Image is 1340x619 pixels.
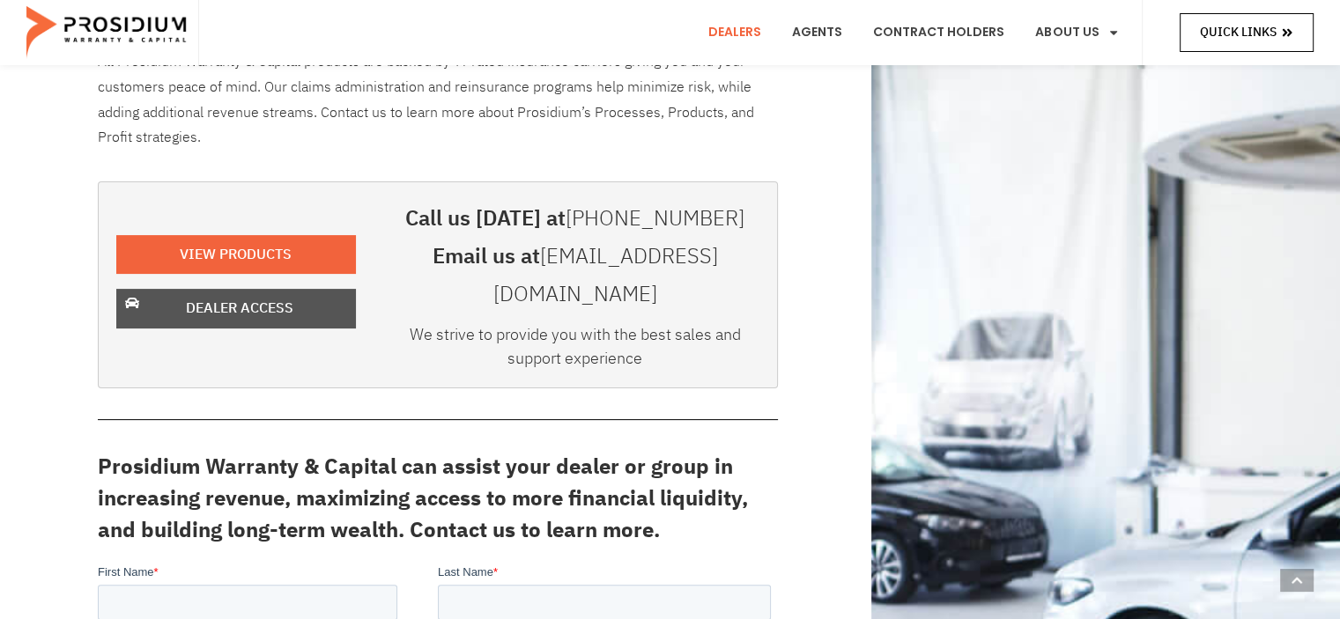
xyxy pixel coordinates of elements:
a: [PHONE_NUMBER] [566,203,744,234]
h3: Prosidium Warranty & Capital can assist your dealer or group in increasing revenue, maximizing ac... [98,451,778,546]
a: View Products [116,235,356,275]
h3: Email us at [391,238,759,313]
a: [EMAIL_ADDRESS][DOMAIN_NAME] [493,240,718,310]
p: All Prosidium Warranty & Capital products are backed by ‘A’ rated insurance carriers giving you a... [98,49,778,151]
span: Last Name [340,2,396,15]
a: Quick Links [1180,13,1314,51]
span: Dealer Access [186,296,293,321]
span: Quick Links [1200,21,1277,43]
a: Dealer Access [116,289,356,328]
span: View Products [180,242,292,268]
h3: Call us [DATE] at [391,200,759,238]
div: We strive to provide you with the best sales and support experience [391,322,759,379]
